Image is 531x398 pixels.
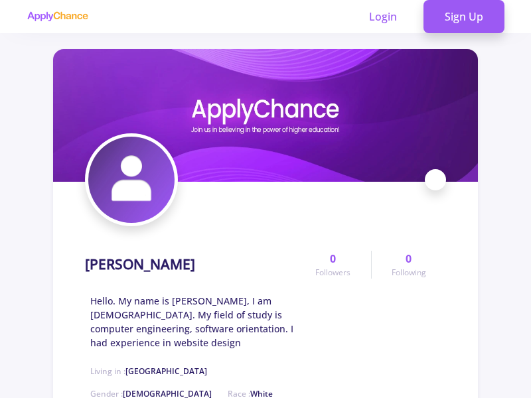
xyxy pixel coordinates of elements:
span: Following [392,267,426,279]
img: zahra Darvishiavatar [88,137,175,223]
span: 0 [330,251,336,267]
span: Living in : [90,365,207,377]
img: zahra Darvishicover image [53,49,478,182]
a: 0Followers [295,251,370,279]
img: applychance logo text only [27,11,88,22]
span: Hello. My name is [PERSON_NAME], I am [DEMOGRAPHIC_DATA]. My field of study is computer engineeri... [90,294,295,350]
span: Followers [315,267,350,279]
span: 0 [406,251,412,267]
h1: [PERSON_NAME] [85,256,195,273]
a: 0Following [371,251,446,279]
span: [GEOGRAPHIC_DATA] [125,365,207,377]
